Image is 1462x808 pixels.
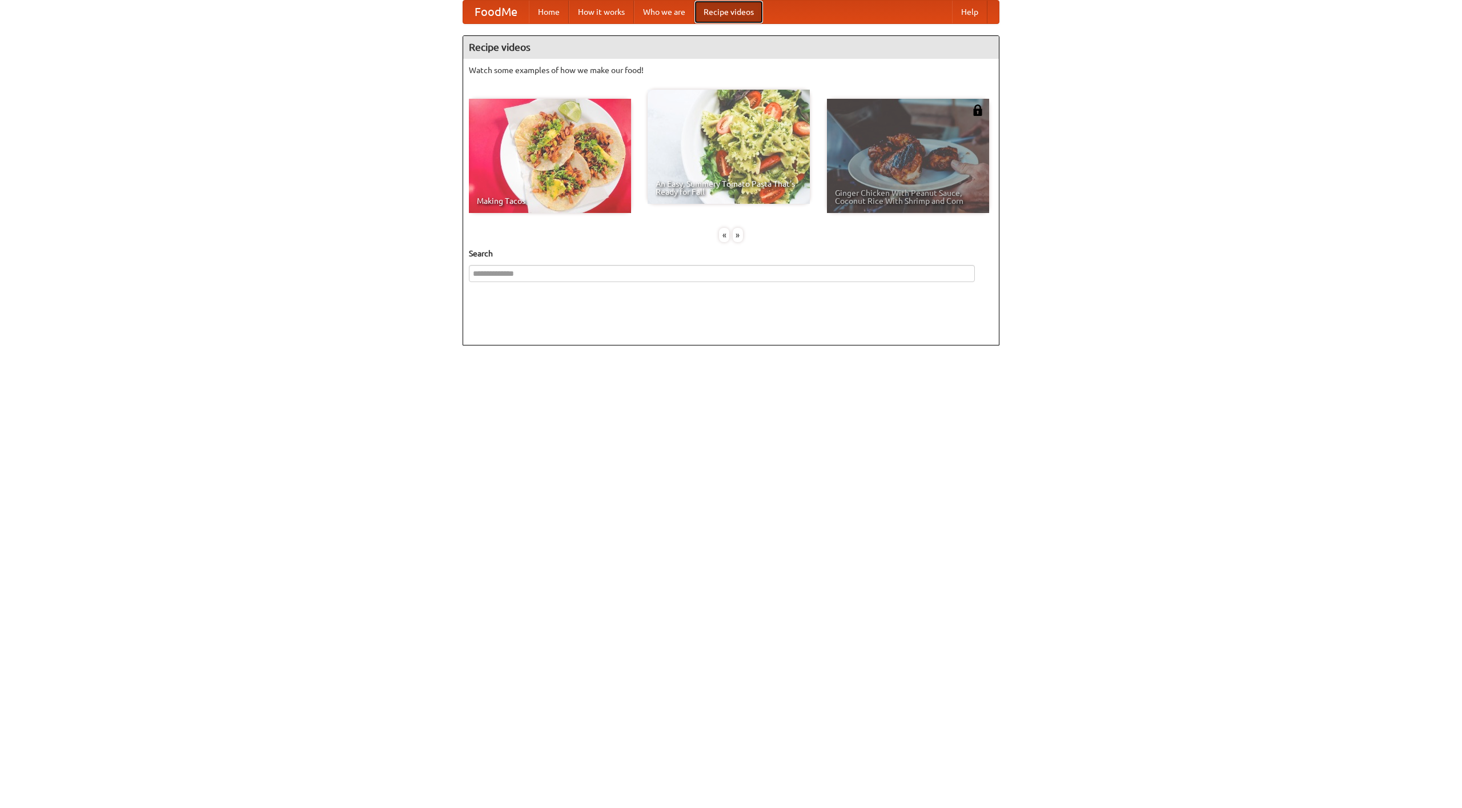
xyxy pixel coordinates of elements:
div: « [719,228,729,242]
a: How it works [569,1,634,23]
a: Home [529,1,569,23]
img: 483408.png [972,104,983,116]
span: Making Tacos [477,197,623,205]
span: An Easy, Summery Tomato Pasta That's Ready for Fall [656,180,802,196]
div: » [733,228,743,242]
a: Help [952,1,987,23]
a: An Easy, Summery Tomato Pasta That's Ready for Fall [648,90,810,204]
p: Watch some examples of how we make our food! [469,65,993,76]
a: FoodMe [463,1,529,23]
a: Making Tacos [469,99,631,213]
a: Recipe videos [694,1,763,23]
a: Who we are [634,1,694,23]
h5: Search [469,248,993,259]
h4: Recipe videos [463,36,999,59]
